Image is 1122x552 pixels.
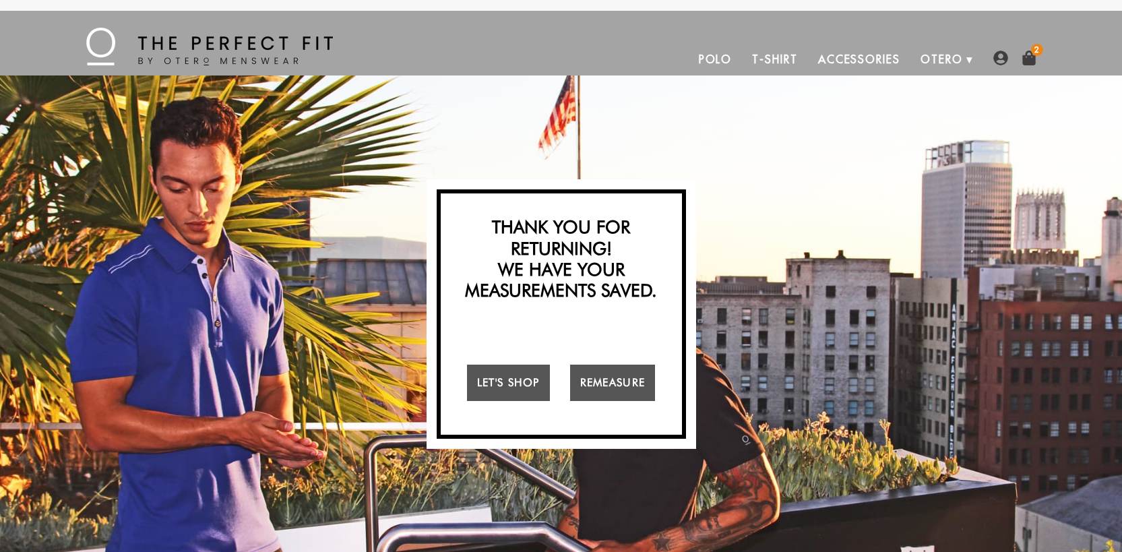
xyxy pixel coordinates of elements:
[467,365,550,401] a: Let's Shop
[993,51,1008,65] img: user-account-icon.png
[910,43,973,75] a: Otero
[689,43,743,75] a: Polo
[1022,51,1036,65] img: shopping-bag-icon.png
[742,43,807,75] a: T-Shirt
[1031,44,1043,56] span: 2
[1022,51,1036,65] a: 2
[570,365,656,401] a: Remeasure
[808,43,910,75] a: Accessories
[447,216,675,301] h2: Thank you for returning! We have your measurements saved.
[86,28,333,65] img: The Perfect Fit - by Otero Menswear - Logo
